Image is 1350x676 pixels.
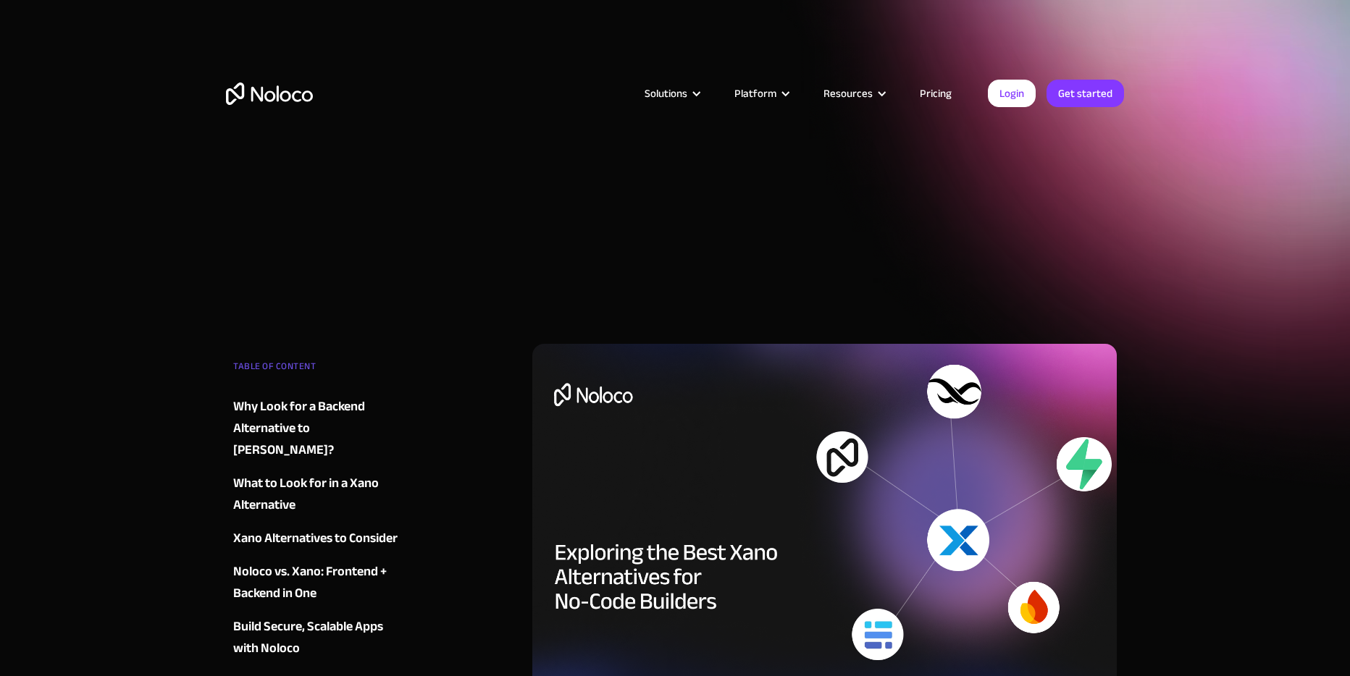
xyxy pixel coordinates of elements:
[233,473,408,516] a: What to Look for in a Xano Alternative
[805,84,902,103] div: Resources
[716,84,805,103] div: Platform
[233,561,408,604] a: Noloco vs. Xano: Frontend + Backend in One
[902,84,970,103] a: Pricing
[233,396,408,461] a: Why Look for a Backend Alternative to [PERSON_NAME]?
[823,84,873,103] div: Resources
[645,84,687,103] div: Solutions
[988,80,1036,107] a: Login
[233,528,408,549] a: Xano Alternatives to Consider
[226,83,313,105] a: home
[233,355,408,384] div: TABLE OF CONTENT
[1047,80,1124,107] a: Get started
[734,84,776,103] div: Platform
[626,84,716,103] div: Solutions
[233,528,398,549] div: Xano Alternatives to Consider
[233,616,408,659] a: Build Secure, Scalable Apps with Noloco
